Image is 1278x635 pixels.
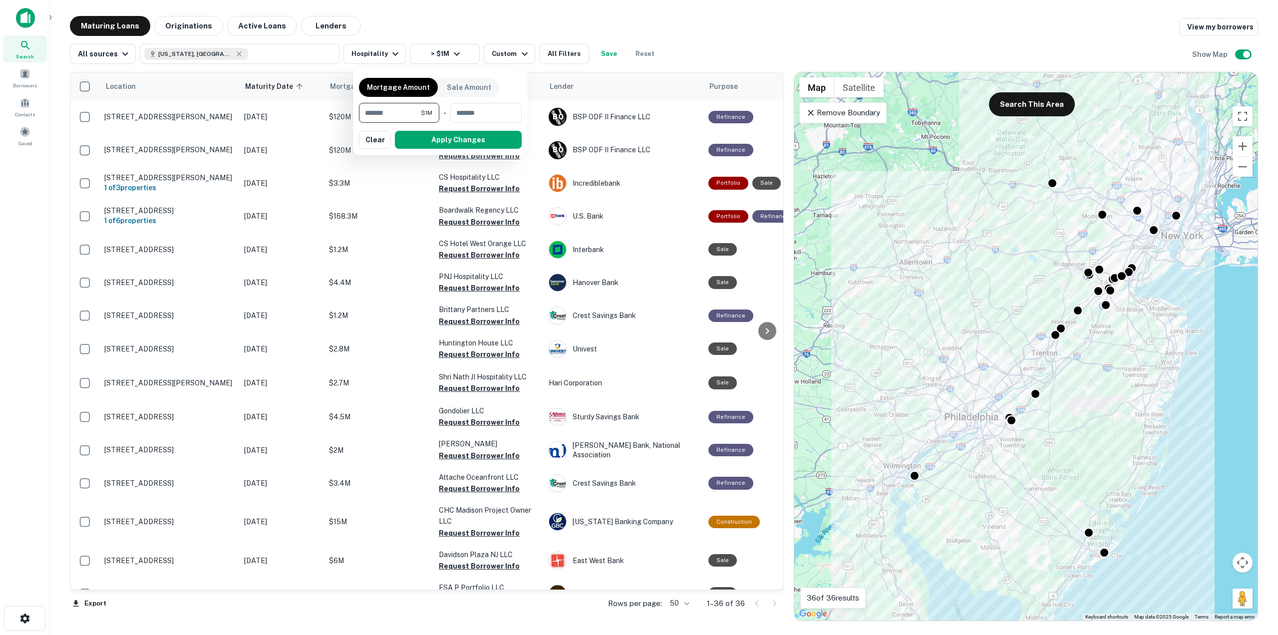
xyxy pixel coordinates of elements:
[395,131,522,149] button: Apply Changes
[443,103,446,123] div: -
[367,82,430,93] p: Mortgage Amount
[359,131,391,149] button: Clear
[421,108,432,117] span: $1M
[1228,555,1278,603] iframe: Chat Widget
[447,82,491,93] p: Sale Amount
